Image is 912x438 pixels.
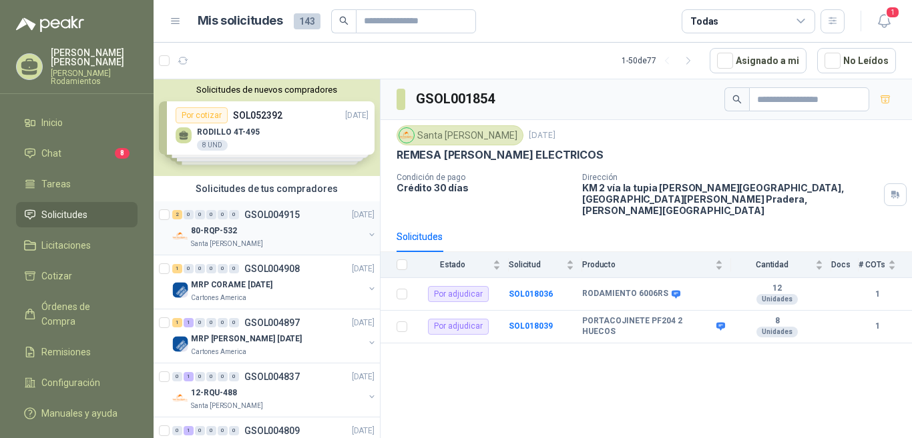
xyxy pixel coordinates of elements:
[172,318,182,327] div: 1
[397,173,572,182] p: Condición de pago
[529,129,555,142] p: [DATE]
[509,289,553,299] a: SOL018036
[184,372,194,381] div: 1
[294,13,320,29] span: 143
[154,79,380,176] div: Solicitudes de nuevos compradoresPor cotizarSOL052392[DATE] RODILLO 4T-4958 UNDPor cotizarSOL0524...
[172,261,377,303] a: 1 0 0 0 0 0 GSOL004908[DATE] Company LogoMRP CORAME [DATE]Cartones America
[244,264,300,273] p: GSOL004908
[172,372,182,381] div: 0
[41,146,61,161] span: Chat
[731,283,823,294] b: 12
[229,372,239,381] div: 0
[195,318,205,327] div: 0
[16,294,138,334] a: Órdenes de Compra
[218,372,228,381] div: 0
[172,282,188,298] img: Company Logo
[582,260,712,269] span: Producto
[184,318,194,327] div: 1
[51,48,138,67] p: [PERSON_NAME] [PERSON_NAME]
[244,372,300,381] p: GSOL004837
[582,316,713,337] b: PORTACOJINETE PF204 2 HUECOS
[218,264,228,273] div: 0
[195,264,205,273] div: 0
[244,210,300,219] p: GSOL004915
[16,233,138,258] a: Licitaciones
[184,210,194,219] div: 0
[582,252,731,278] th: Producto
[416,89,497,109] h3: GSOL001854
[428,319,489,335] div: Por adjudicar
[397,182,572,193] p: Crédito 30 días
[191,333,302,345] p: MRP [PERSON_NAME] [DATE]
[731,260,813,269] span: Cantidad
[229,318,239,327] div: 0
[191,293,246,303] p: Cartones America
[41,207,87,222] span: Solicitudes
[195,372,205,381] div: 0
[16,339,138,365] a: Remisiones
[172,315,377,357] a: 1 1 0 0 0 0 GSOL004897[DATE] Company LogoMRP [PERSON_NAME] [DATE]Cartones America
[339,16,349,25] span: search
[41,238,91,253] span: Licitaciones
[154,176,380,201] div: Solicitudes de tus compradores
[872,9,896,33] button: 1
[206,210,216,219] div: 0
[16,401,138,426] a: Manuales y ayuda
[218,426,228,435] div: 0
[731,252,831,278] th: Cantidad
[352,263,375,275] p: [DATE]
[191,347,246,357] p: Cartones America
[206,372,216,381] div: 0
[218,318,228,327] div: 0
[885,6,900,19] span: 1
[206,264,216,273] div: 0
[352,425,375,437] p: [DATE]
[41,299,125,329] span: Órdenes de Compra
[244,318,300,327] p: GSOL004897
[172,228,188,244] img: Company Logo
[756,327,798,337] div: Unidades
[229,264,239,273] div: 0
[51,69,138,85] p: [PERSON_NAME] Rodamientos
[172,336,188,352] img: Company Logo
[41,269,72,283] span: Cotizar
[195,210,205,219] div: 0
[710,48,807,73] button: Asignado a mi
[509,321,553,331] b: SOL018039
[415,252,509,278] th: Estado
[184,264,194,273] div: 0
[229,426,239,435] div: 0
[41,115,63,130] span: Inicio
[41,177,71,191] span: Tareas
[731,316,823,327] b: 8
[732,95,742,104] span: search
[582,289,668,299] b: RODAMIENTO 6006RS
[859,252,912,278] th: # COTs
[206,318,216,327] div: 0
[352,209,375,221] p: [DATE]
[397,229,443,244] div: Solicitudes
[195,426,205,435] div: 0
[352,371,375,383] p: [DATE]
[172,264,182,273] div: 1
[172,426,182,435] div: 0
[582,173,879,182] p: Dirección
[831,252,859,278] th: Docs
[16,141,138,166] a: Chat8
[191,239,263,249] p: Santa [PERSON_NAME]
[191,387,237,399] p: 12-RQU-488
[415,260,490,269] span: Estado
[172,207,377,249] a: 2 0 0 0 0 0 GSOL004915[DATE] Company Logo80-RQP-532Santa [PERSON_NAME]
[16,370,138,395] a: Configuración
[16,110,138,135] a: Inicio
[352,317,375,329] p: [DATE]
[172,210,182,219] div: 2
[509,260,563,269] span: Solicitud
[191,279,272,291] p: MRP CORAME [DATE]
[690,14,718,29] div: Todas
[191,401,263,411] p: Santa [PERSON_NAME]
[859,288,896,301] b: 1
[218,210,228,219] div: 0
[622,50,699,71] div: 1 - 50 de 77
